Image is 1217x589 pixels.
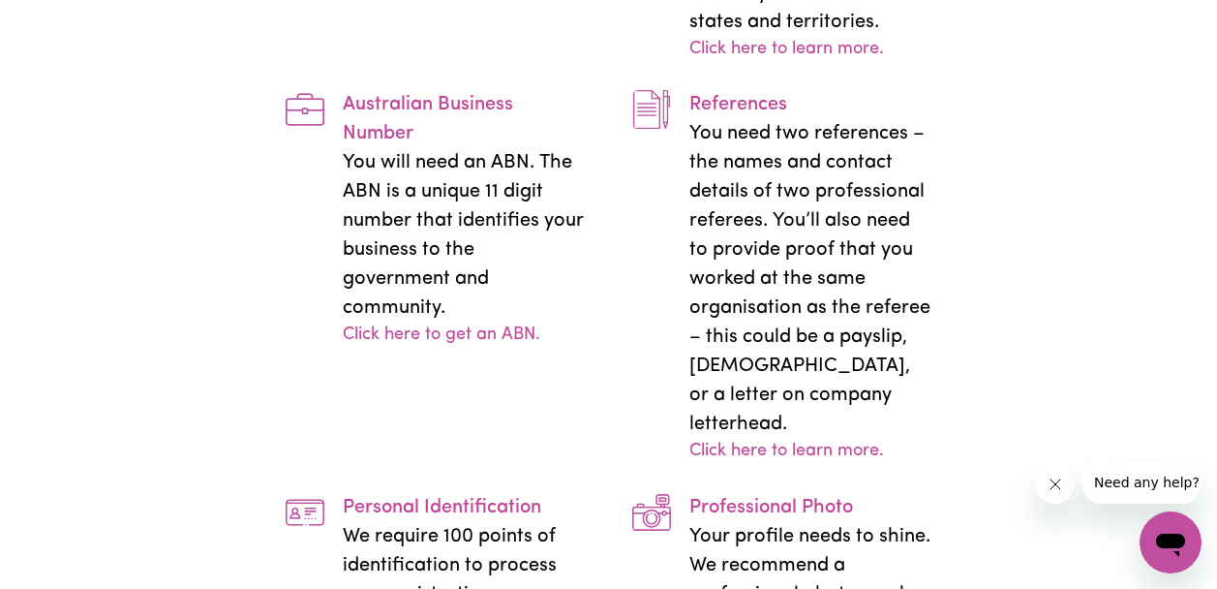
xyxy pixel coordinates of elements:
p: References [689,90,931,119]
img: require-13.acbe3b74.png [286,493,324,532]
p: You need two references – the names and contact details of two professional referees. You’ll also... [689,119,931,439]
a: Click here to get an ABN. [343,323,540,349]
iframe: Close message [1036,465,1075,504]
img: require-23.afc0f009.png [632,493,671,532]
iframe: Message from company [1082,461,1202,504]
p: Personal Identification [343,493,585,522]
iframe: Button to launch messaging window [1140,511,1202,573]
p: Professional Photo [689,493,931,522]
a: Click here to learn more. [689,37,884,63]
img: require-12.64ad963b.png [286,90,324,129]
a: Click here to learn more. [689,439,884,465]
p: You will need an ABN. The ABN is a unique 11 digit number that identifies your business to the go... [343,148,585,323]
img: require-22.6b45d34c.png [632,90,671,129]
p: Australian Business Number [343,90,585,148]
